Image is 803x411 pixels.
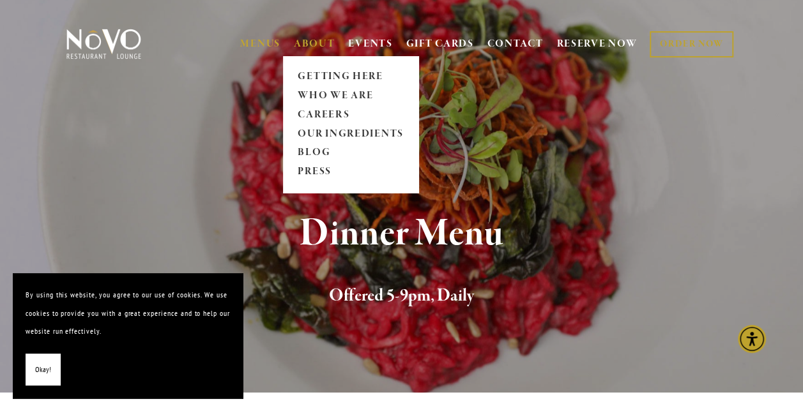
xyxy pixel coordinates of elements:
[294,38,335,50] a: ABOUT
[406,32,474,56] a: GIFT CARDS
[650,31,733,57] a: ORDER NOW
[26,354,61,386] button: Okay!
[84,213,719,255] h1: Dinner Menu
[294,86,408,105] a: WHO WE ARE
[294,105,408,124] a: CAREERS
[26,286,230,341] p: By using this website, you agree to our use of cookies. We use cookies to provide you with a grea...
[35,361,51,379] span: Okay!
[348,38,392,50] a: EVENTS
[13,273,243,398] section: Cookie banner
[64,28,144,60] img: Novo Restaurant &amp; Lounge
[556,32,637,56] a: RESERVE NOW
[84,283,719,310] h2: Offered 5-9pm, Daily
[294,144,408,163] a: BLOG
[294,67,408,86] a: GETTING HERE
[738,325,766,353] div: Accessibility Menu
[294,124,408,144] a: OUR INGREDIENTS
[487,32,544,56] a: CONTACT
[294,163,408,182] a: PRESS
[240,38,280,50] a: MENUS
